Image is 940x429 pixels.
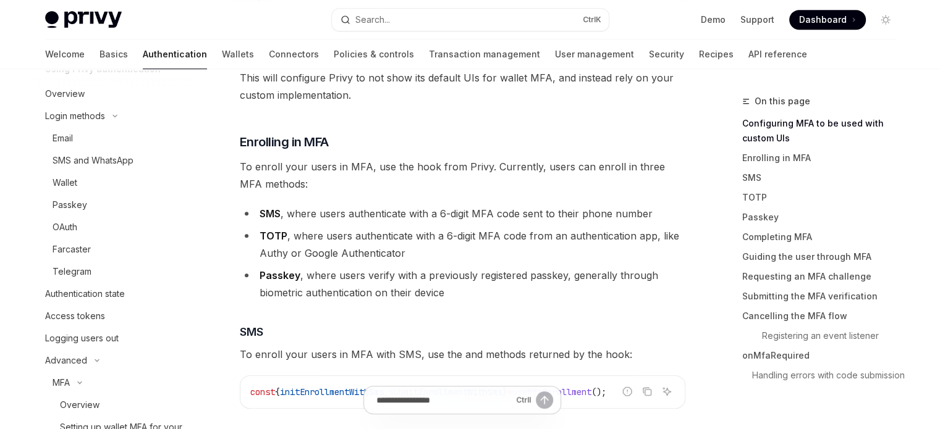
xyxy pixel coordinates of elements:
button: Open search [332,9,609,31]
li: , where users authenticate with a 6-digit MFA code from an authentication app, like Authy or Goog... [240,227,685,262]
img: light logo [45,11,122,28]
a: Passkey [742,207,905,227]
li: , where users verify with a previously registered passkey, generally through biometric authentica... [240,267,685,301]
a: Recipes [699,40,734,69]
div: Login methods [45,109,105,123]
div: Telegram [53,264,91,279]
div: Logging users out [45,331,119,346]
a: Enrolling in MFA [742,148,905,168]
input: Ask a question... [376,386,511,414]
span: Ctrl K [583,15,601,25]
a: Access tokens [35,305,193,327]
a: Guiding the user through MFA [742,247,905,267]
a: Authentication [143,40,207,69]
a: Requesting an MFA challenge [742,267,905,286]
strong: TOTP [260,230,287,242]
a: Dashboard [789,10,866,30]
a: Email [35,127,193,149]
span: Enrolling in MFA [240,133,329,151]
a: Handling errors with code submission [742,365,905,385]
button: Toggle dark mode [876,10,896,30]
span: On this page [755,94,810,109]
div: OAuth [53,220,77,235]
div: MFA [53,375,70,390]
strong: Passkey [260,269,300,281]
div: Wallet [53,175,77,190]
a: TOTP [742,188,905,207]
a: Wallet [35,172,193,194]
a: Cancelling the MFA flow [742,306,905,326]
span: Dashboard [799,14,847,26]
a: Connectors [269,40,319,69]
span: To enroll your users in MFA, use the hook from Privy. Currently, users can enroll in three MFA me... [240,158,685,193]
button: Toggle MFA section [35,372,193,394]
a: OAuth [35,216,193,238]
button: Send message [536,391,553,409]
div: Search... [355,12,390,27]
a: Basics [100,40,128,69]
a: Configuring MFA to be used with custom UIs [742,114,905,148]
span: SMS [240,323,263,340]
div: Overview [60,398,100,412]
a: Authentication state [35,283,193,305]
a: SMS and WhatsApp [35,149,193,172]
a: User management [555,40,634,69]
strong: SMS [260,207,281,220]
a: Demo [701,14,726,26]
a: Completing MFA [742,227,905,247]
a: Welcome [45,40,85,69]
span: To enroll your users in MFA with SMS, use the and methods returned by the hook: [240,346,685,363]
button: Toggle Advanced section [35,349,193,372]
div: Access tokens [45,309,105,323]
button: Toggle Login methods section [35,105,193,127]
div: SMS and WhatsApp [53,153,133,168]
a: Telegram [35,260,193,283]
a: Overview [35,394,193,416]
div: Advanced [45,353,87,368]
a: onMfaRequired [742,346,905,365]
span: This will configure Privy to not show its default UIs for wallet MFA, and instead rely on your cu... [240,69,685,104]
div: Farcaster [53,242,91,257]
a: Passkey [35,194,193,216]
a: Transaction management [429,40,540,69]
a: Wallets [222,40,254,69]
li: , where users authenticate with a 6-digit MFA code sent to their phone number [240,205,685,222]
div: Authentication state [45,286,125,301]
a: Policies & controls [334,40,414,69]
a: API reference [748,40,807,69]
a: Registering an event listener [742,326,905,346]
a: Farcaster [35,238,193,260]
a: Submitting the MFA verification [742,286,905,306]
a: SMS [742,168,905,188]
a: Security [649,40,684,69]
a: Support [740,14,774,26]
div: Overview [45,86,85,101]
a: Overview [35,83,193,105]
a: Logging users out [35,327,193,349]
div: Passkey [53,198,87,212]
div: Email [53,131,73,146]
